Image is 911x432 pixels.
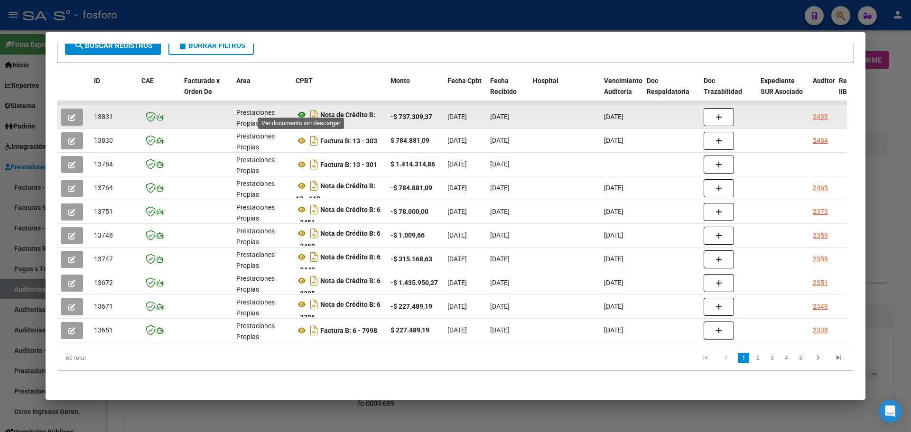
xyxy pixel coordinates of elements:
[308,273,320,288] i: Descargar documento
[232,71,292,112] datatable-header-cell: Area
[296,277,381,297] strong: Nota de Crédito B: 6 - 2395
[94,137,113,144] span: 13830
[490,279,510,286] span: [DATE]
[90,71,138,112] datatable-header-cell: ID
[736,350,751,366] li: page 1
[168,36,254,55] button: Borrar Filtros
[490,113,510,120] span: [DATE]
[387,71,444,112] datatable-header-cell: Monto
[320,161,377,168] strong: Factura B: 13 - 301
[65,36,161,55] button: Buscar Registros
[296,301,381,321] strong: Nota de Crédito B: 6 - 2396
[177,41,245,50] span: Borrar Filtros
[604,255,623,263] span: [DATE]
[490,255,510,263] span: [DATE]
[533,77,558,84] span: Hospital
[94,326,113,334] span: 13651
[390,255,432,263] strong: -$ 315.168,63
[490,303,510,310] span: [DATE]
[296,253,381,274] strong: Nota de Crédito B: 6 - 2449
[809,71,835,112] datatable-header-cell: Auditoria
[57,346,214,370] div: 60 total
[809,353,827,363] a: go to next page
[447,160,467,168] span: [DATE]
[781,353,792,363] a: 4
[604,113,623,120] span: [DATE]
[141,77,154,84] span: CAE
[604,137,623,144] span: [DATE]
[296,111,375,131] strong: Nota de Crédito B: 13 - 120
[94,77,100,84] span: ID
[604,279,623,286] span: [DATE]
[447,303,467,310] span: [DATE]
[813,77,841,84] span: Auditoria
[94,208,113,215] span: 13751
[390,77,410,84] span: Monto
[390,208,428,215] strong: -$ 78.000,00
[94,279,113,286] span: 13672
[296,206,381,226] strong: Nota de Crédito B: 6 - 2451
[308,178,320,193] i: Descargar documento
[813,325,828,336] div: 2338
[236,132,275,151] span: Prestaciones Propias
[604,231,623,239] span: [DATE]
[236,203,275,222] span: Prestaciones Propias
[308,202,320,217] i: Descargar documento
[643,71,700,112] datatable-header-cell: Doc Respaldatoria
[490,137,510,144] span: [DATE]
[138,71,180,112] datatable-header-cell: CAE
[813,230,828,241] div: 2359
[308,133,320,148] i: Descargar documento
[490,77,517,95] span: Fecha Recibido
[94,303,113,310] span: 13671
[390,137,429,144] strong: $ 784.881,09
[600,71,643,112] datatable-header-cell: Vencimiento Auditoría
[490,160,510,168] span: [DATE]
[320,137,377,145] strong: Factura B: 13 - 303
[604,208,623,215] span: [DATE]
[94,184,113,192] span: 13764
[236,180,275,198] span: Prestaciones Propias
[604,303,623,310] span: [DATE]
[704,77,742,95] span: Doc Trazabilidad
[447,137,467,144] span: [DATE]
[447,326,467,334] span: [DATE]
[696,353,714,363] a: go to first page
[236,77,251,84] span: Area
[765,350,779,366] li: page 3
[835,71,873,112] datatable-header-cell: Retencion IIBB
[292,71,387,112] datatable-header-cell: CPBT
[74,39,85,51] mat-icon: search
[813,301,828,312] div: 2349
[308,297,320,312] i: Descargar documento
[447,231,467,239] span: [DATE]
[447,279,467,286] span: [DATE]
[390,303,432,310] strong: -$ 227.489,19
[447,208,467,215] span: [DATE]
[813,111,828,122] div: 2433
[766,353,778,363] a: 3
[184,77,220,95] span: Facturado x Orden De
[447,77,482,84] span: Fecha Cpbt
[738,353,749,363] a: 1
[236,109,275,127] span: Prestaciones Propias
[793,350,808,366] li: page 5
[390,184,432,192] strong: -$ 784.881,09
[761,77,803,95] span: Expediente SUR Asociado
[236,275,275,293] span: Prestaciones Propias
[236,298,275,317] span: Prestaciones Propias
[390,279,438,286] strong: -$ 1.435.950,27
[94,255,113,263] span: 13747
[447,255,467,263] span: [DATE]
[604,77,642,95] span: Vencimiento Auditoría
[74,41,152,50] span: Buscar Registros
[236,156,275,175] span: Prestaciones Propias
[879,400,902,423] div: Open Intercom Messenger
[447,184,467,192] span: [DATE]
[717,353,735,363] a: go to previous page
[320,327,377,334] strong: Factura B: 6 - 7998
[486,71,529,112] datatable-header-cell: Fecha Recibido
[447,113,467,120] span: [DATE]
[296,77,313,84] span: CPBT
[236,227,275,246] span: Prestaciones Propias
